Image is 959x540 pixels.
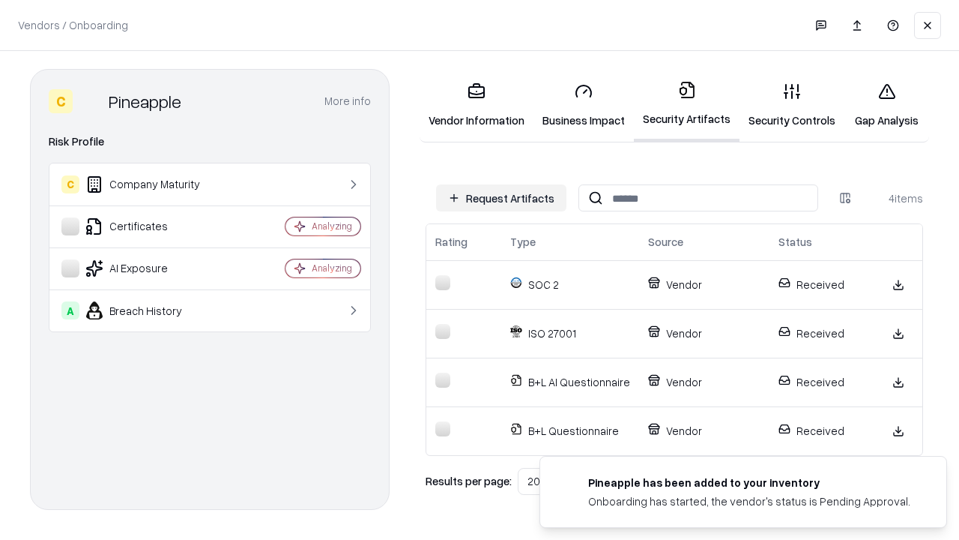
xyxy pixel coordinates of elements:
[510,374,630,390] p: B+L AI Questionnaire
[648,277,760,292] p: Vendor
[558,475,576,493] img: pineappleenergy.com
[648,423,760,439] p: Vendor
[648,234,683,250] div: Source
[778,325,865,341] p: Received
[510,423,630,439] p: B+L Questionnaire
[844,70,929,140] a: Gap Analysis
[588,493,910,509] div: Onboarding has started, the vendor's status is Pending Approval.
[49,133,371,151] div: Risk Profile
[312,262,352,274] div: Analyzing
[648,374,760,390] p: Vendor
[436,184,566,211] button: Request Artifacts
[61,301,79,319] div: A
[863,190,923,206] div: 4 items
[510,277,630,292] p: SOC 2
[49,89,73,113] div: C
[435,234,468,250] div: Rating
[426,473,512,489] p: Results per page:
[510,234,536,250] div: Type
[739,70,844,140] a: Security Controls
[61,175,240,193] div: Company Maturity
[61,259,240,277] div: AI Exposure
[778,374,865,390] p: Received
[61,301,240,319] div: Breach History
[312,220,352,232] div: Analyzing
[588,475,910,490] div: Pineapple has been added to your inventory
[778,234,812,250] div: Status
[324,88,371,115] button: More info
[778,423,865,439] p: Received
[109,89,181,113] div: Pineapple
[61,175,79,193] div: C
[533,70,634,140] a: Business Impact
[778,277,865,292] p: Received
[61,217,240,235] div: Certificates
[18,17,128,33] p: Vendors / Onboarding
[510,325,630,341] p: ISO 27001
[79,89,103,113] img: Pineapple
[420,70,533,140] a: Vendor Information
[634,69,739,142] a: Security Artifacts
[648,325,760,341] p: Vendor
